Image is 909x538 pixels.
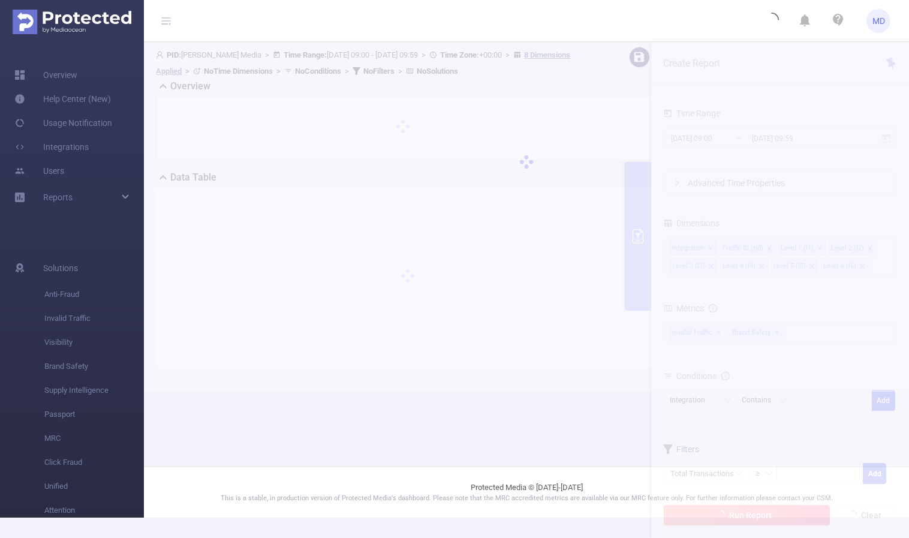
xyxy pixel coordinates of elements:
a: Overview [14,63,77,87]
span: Anti-Fraud [44,282,144,306]
span: Reports [43,193,73,202]
span: Brand Safety [44,354,144,378]
a: Help Center (New) [14,87,111,111]
p: This is a stable, in production version of Protected Media's dashboard. Please note that the MRC ... [174,494,879,504]
a: Integrations [14,135,89,159]
span: Visibility [44,330,144,354]
a: Users [14,159,64,183]
span: Invalid Traffic [44,306,144,330]
footer: Protected Media © [DATE]-[DATE] [144,467,909,518]
a: Usage Notification [14,111,112,135]
span: Attention [44,498,144,522]
span: MRC [44,426,144,450]
span: Supply Intelligence [44,378,144,402]
span: Unified [44,474,144,498]
span: Solutions [43,256,78,280]
span: Passport [44,402,144,426]
a: Reports [43,185,73,209]
i: icon: loading [764,13,779,29]
span: Click Fraud [44,450,144,474]
span: MD [872,9,885,33]
img: Protected Media [13,10,131,34]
